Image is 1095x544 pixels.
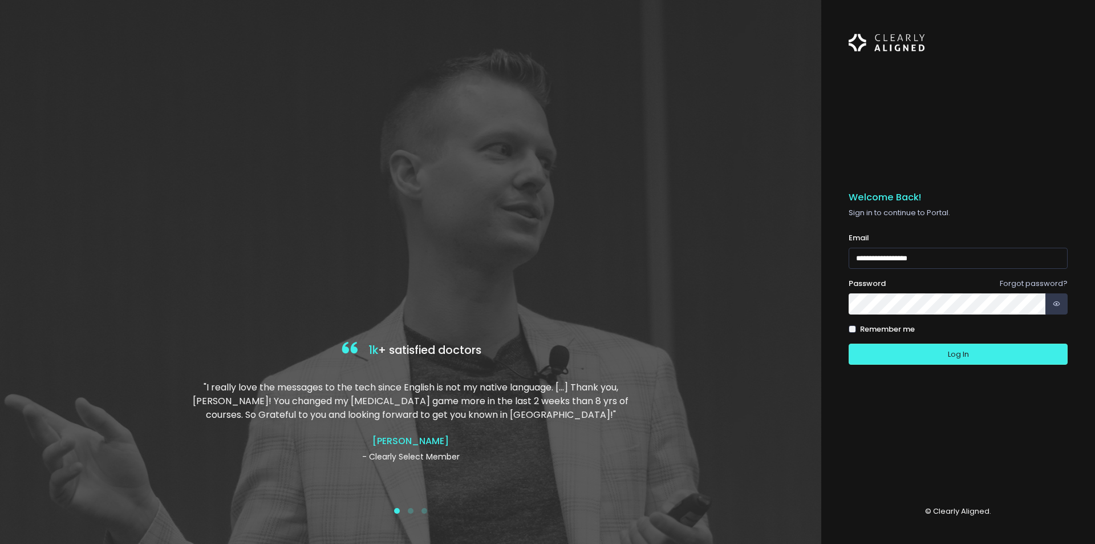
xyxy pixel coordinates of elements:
h4: [PERSON_NAME] [190,436,631,446]
span: 1k [368,342,378,358]
p: "I really love the messages to the tech since English is not my native language. […] Thank you, [... [190,381,631,422]
label: Email [849,232,869,244]
h4: + satisfied doctors [190,339,631,362]
p: Sign in to continue to Portal. [849,207,1068,219]
h5: Welcome Back! [849,192,1068,203]
p: - Clearly Select Member [190,451,631,463]
label: Password [849,278,886,289]
p: © Clearly Aligned. [849,506,1068,517]
img: Logo Horizontal [849,27,925,58]
button: Log In [849,344,1068,365]
a: Forgot password? [1000,278,1068,289]
label: Remember me [860,324,915,335]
